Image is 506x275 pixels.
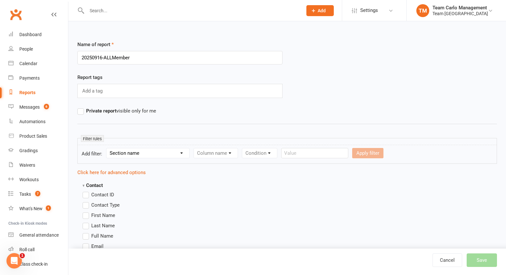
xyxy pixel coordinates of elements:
[19,148,38,153] div: Gradings
[77,41,114,48] label: Name of report
[19,261,48,267] div: Class check-in
[19,61,37,66] div: Calendar
[8,56,68,71] a: Calendar
[19,90,35,95] div: Reports
[19,177,39,182] div: Workouts
[8,42,68,56] a: People
[8,172,68,187] a: Workouts
[432,253,462,267] a: Cancel
[91,232,113,239] span: Full Name
[360,3,378,18] span: Settings
[432,11,488,16] div: Team [GEOGRAPHIC_DATA]
[77,170,146,175] a: Click here for advanced options
[91,222,115,229] span: Last Name
[86,108,116,114] strong: Private report
[281,148,348,158] input: Value
[86,107,156,114] span: visible only for me
[8,129,68,143] a: Product Sales
[8,114,68,129] a: Automations
[8,100,68,114] a: Messages 6
[46,205,51,211] span: 1
[8,158,68,172] a: Waivers
[85,6,298,15] input: Search...
[8,187,68,201] a: Tasks 7
[19,247,35,252] div: Roll call
[8,228,68,242] a: General attendance kiosk mode
[44,104,49,109] span: 6
[306,5,334,16] button: Add
[83,182,103,188] strong: Contact
[19,192,31,197] div: Tasks
[91,191,114,198] span: Contact ID
[8,257,68,271] a: Class kiosk mode
[8,6,24,23] a: Clubworx
[19,119,45,124] div: Automations
[8,85,68,100] a: Reports
[77,74,103,81] label: Report tags
[19,104,40,110] div: Messages
[81,135,104,142] small: Filter rules
[91,211,115,218] span: First Name
[19,206,43,211] div: What's New
[19,32,42,37] div: Dashboard
[432,5,488,11] div: Team Carlo Management
[19,232,59,238] div: General attendance
[8,143,68,158] a: Gradings
[318,8,326,13] span: Add
[8,201,68,216] a: What's New1
[6,253,22,269] iframe: Intercom live chat
[20,253,25,258] span: 1
[19,75,40,81] div: Payments
[19,46,33,52] div: People
[19,133,47,139] div: Product Sales
[91,242,104,249] span: Email
[77,145,497,164] form: Add filter:
[8,71,68,85] a: Payments
[8,27,68,42] a: Dashboard
[82,87,104,95] input: Add a tag
[8,242,68,257] a: Roll call
[91,201,120,208] span: Contact Type
[35,191,40,196] span: 7
[416,4,429,17] div: TM
[19,162,35,168] div: Waivers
